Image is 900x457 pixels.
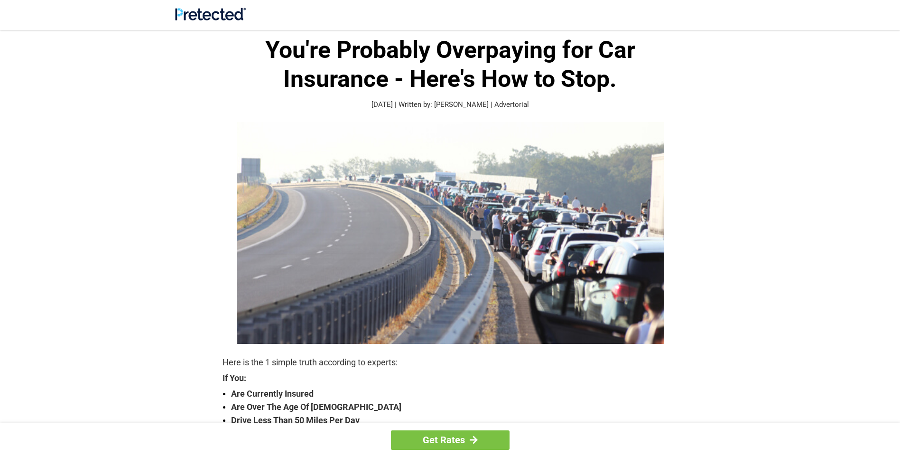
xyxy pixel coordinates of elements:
strong: If You: [223,374,678,382]
p: Here is the 1 simple truth according to experts: [223,356,678,369]
strong: Drive Less Than 50 Miles Per Day [231,414,678,427]
a: Site Logo [175,13,246,22]
h1: You're Probably Overpaying for Car Insurance - Here's How to Stop. [223,36,678,94]
p: [DATE] | Written by: [PERSON_NAME] | Advertorial [223,99,678,110]
img: Site Logo [175,8,246,20]
strong: Are Over The Age Of [DEMOGRAPHIC_DATA] [231,400,678,414]
strong: Are Currently Insured [231,387,678,400]
a: Get Rates [391,430,510,450]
